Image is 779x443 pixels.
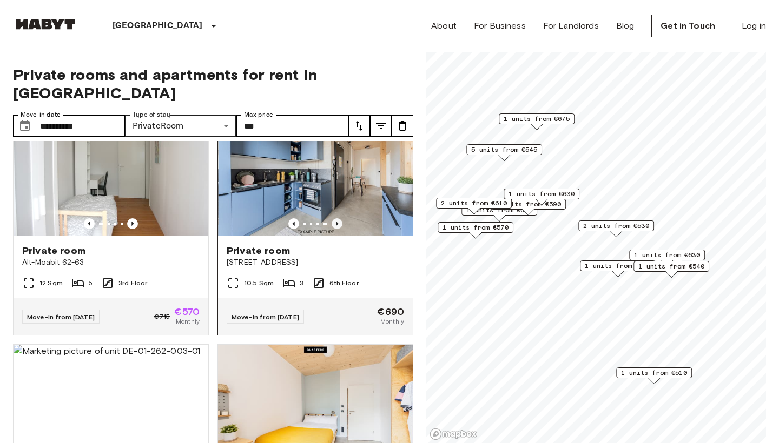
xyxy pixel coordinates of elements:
span: Private rooms and apartments for rent in [GEOGRAPHIC_DATA] [13,65,413,102]
p: [GEOGRAPHIC_DATA] [113,19,203,32]
span: 10.5 Sqm [244,278,274,288]
span: 1 units from €630 [509,189,575,199]
span: [STREET_ADDRESS] [227,257,404,268]
span: 6th Floor [329,278,358,288]
span: 1 units from €570 [443,223,509,232]
a: Blog [616,19,635,32]
span: €715 [154,312,170,321]
div: Map marker [633,261,709,278]
a: For Landlords [543,19,599,32]
span: Private room [227,244,290,257]
a: About [431,19,457,32]
a: Marketing picture of unit DE-01-107-05MPrevious imagePrevious imagePrivate roomAlt-Moabit 62-6312... [13,105,209,335]
span: 1 units from €675 [504,114,570,124]
span: 3 [300,278,303,288]
span: 12 Sqm [39,278,63,288]
label: Max price [244,110,273,119]
button: tune [392,115,413,137]
button: Previous image [288,218,299,229]
span: 1 units from €540 [638,261,704,271]
div: Map marker [504,189,579,205]
span: Alt-Moabit 62-63 [22,257,200,268]
a: For Business [474,19,526,32]
div: Map marker [580,260,656,277]
img: Marketing picture of unit DE-01-107-05M [14,106,208,236]
div: Map marker [499,113,575,130]
span: 3rd Floor [118,278,147,288]
div: Map marker [490,199,566,216]
span: €570 [174,307,200,317]
div: Map marker [616,367,692,384]
span: Monthly [176,317,200,326]
a: Get in Touch [651,15,724,37]
div: Map marker [466,144,542,161]
button: tune [370,115,392,137]
img: Habyt [13,19,78,30]
a: Mapbox logo [430,428,477,440]
span: 1 units from €630 [634,250,700,260]
label: Move-in date [21,110,61,119]
span: 5 units from €545 [471,145,537,155]
span: 2 units from €530 [583,221,649,231]
label: Type of stay [133,110,170,119]
button: tune [348,115,370,137]
span: 1 units from €510 [621,368,687,378]
a: Log in [742,19,766,32]
button: Previous image [127,218,138,229]
span: 2 units from €610 [441,198,507,208]
span: Move-in from [DATE] [27,313,95,321]
img: Marketing picture of unit DE-01-07-013-02Q [219,106,413,236]
span: Monthly [380,317,404,326]
div: Map marker [629,250,705,266]
div: PrivateRoom [125,115,237,137]
span: 5 [89,278,93,288]
div: Map marker [578,220,654,237]
button: Choose date, selected date is 1 Dec 2025 [14,115,36,137]
span: Private room [22,244,85,257]
div: Map marker [438,222,513,239]
span: 1 units from €575 [585,261,651,271]
div: Map marker [436,198,512,214]
button: Previous image [84,218,95,229]
a: Previous imagePrevious imagePrivate room[STREET_ADDRESS]10.5 Sqm36th FloorMove-in from [DATE]€690... [217,105,413,335]
span: €690 [377,307,404,317]
span: Move-in from [DATE] [232,313,299,321]
button: Previous image [332,218,342,229]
